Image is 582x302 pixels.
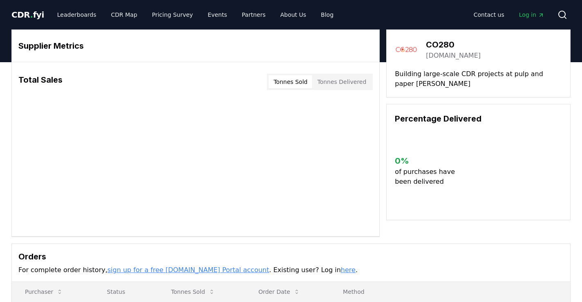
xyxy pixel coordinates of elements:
[395,69,562,89] p: Building large-scale CDR projects at pulp and paper [PERSON_NAME]
[395,167,461,187] p: of purchases have been delivered
[107,266,269,274] a: sign up for a free [DOMAIN_NAME] Portal account
[513,7,551,22] a: Log in
[426,38,481,51] h3: CO280
[30,10,33,20] span: .
[165,284,222,300] button: Tonnes Sold
[519,11,544,19] span: Log in
[252,284,307,300] button: Order Date
[395,38,418,61] img: CO280-logo
[101,288,152,296] p: Status
[18,250,564,263] h3: Orders
[201,7,233,22] a: Events
[235,7,272,22] a: Partners
[395,155,461,167] h3: 0 %
[467,7,511,22] a: Contact us
[51,7,103,22] a: Leaderboards
[312,75,371,88] button: Tonnes Delivered
[341,266,356,274] a: here
[467,7,551,22] nav: Main
[51,7,340,22] nav: Main
[18,40,373,52] h3: Supplier Metrics
[11,9,44,20] a: CDR.fyi
[11,10,44,20] span: CDR fyi
[18,265,564,275] p: For complete order history, . Existing user? Log in .
[395,113,562,125] h3: Percentage Delivered
[269,75,312,88] button: Tonnes Sold
[426,51,481,61] a: [DOMAIN_NAME]
[336,288,564,296] p: Method
[314,7,340,22] a: Blog
[274,7,313,22] a: About Us
[145,7,199,22] a: Pricing Survey
[105,7,144,22] a: CDR Map
[18,284,69,300] button: Purchaser
[18,74,63,90] h3: Total Sales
